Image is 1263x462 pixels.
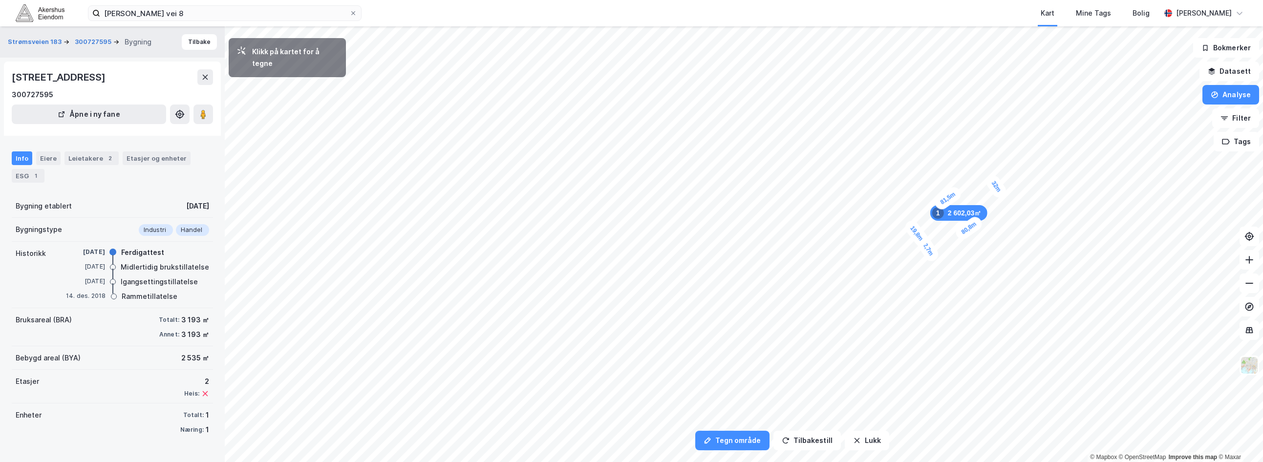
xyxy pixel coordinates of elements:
a: OpenStreetMap [1119,454,1166,461]
div: Etasjer [16,376,39,387]
div: [PERSON_NAME] [1176,7,1232,19]
div: Map marker [953,214,985,242]
div: 3 193 ㎡ [181,314,209,326]
div: 2 [105,153,115,163]
button: Åpne i ny fane [12,105,166,124]
button: Datasett [1199,62,1259,81]
div: [STREET_ADDRESS] [12,69,107,85]
div: 1 [932,207,944,219]
div: 3 193 ㎡ [181,329,209,340]
div: [DATE] [66,277,105,286]
div: Eiere [36,151,61,165]
div: 2 [184,376,209,387]
div: Totalt: [159,316,179,324]
div: Annet: [159,331,179,338]
button: Lukk [845,431,889,450]
div: Bebygd areal (BYA) [16,352,81,364]
div: Map marker [930,205,987,221]
img: akershus-eiendom-logo.9091f326c980b4bce74ccdd9f866810c.svg [16,4,64,21]
div: Info [12,151,32,165]
div: Rammetillatelse [122,291,177,302]
div: 14. des. 2018 [66,292,106,300]
button: 300727595 [75,37,113,47]
button: Analyse [1202,85,1259,105]
div: Mine Tags [1076,7,1111,19]
div: Historikk [16,248,46,259]
input: Søk på adresse, matrikkel, gårdeiere, leietakere eller personer [100,6,349,21]
div: Bruksareal (BRA) [16,314,72,326]
div: 2 535 ㎡ [181,352,209,364]
div: Map marker [932,185,963,212]
div: Bolig [1133,7,1150,19]
div: 1 [206,424,209,436]
button: Tilbakestill [773,431,841,450]
div: 300727595 [12,89,53,101]
div: [DATE] [66,262,105,271]
div: Bygning [125,36,151,48]
div: Map marker [902,218,931,249]
div: 1 [206,409,209,421]
div: Etasjer og enheter [127,154,187,163]
div: Heis: [184,390,199,398]
div: Enheter [16,409,42,421]
div: [DATE] [186,200,209,212]
div: 1 [31,171,41,181]
div: Igangsettingstillatelse [121,276,198,288]
img: Z [1240,356,1259,375]
button: Filter [1212,108,1259,128]
button: Tegn område [695,431,770,450]
button: Tilbake [182,34,217,50]
div: Midlertidig brukstillatelse [121,261,209,273]
a: Improve this map [1169,454,1217,461]
div: Ferdigattest [121,247,164,258]
div: Kontrollprogram for chat [1214,415,1263,462]
div: Bygningstype [16,224,62,235]
iframe: Chat Widget [1214,415,1263,462]
button: Bokmerker [1193,38,1259,58]
div: ESG [12,169,44,183]
div: Næring: [180,426,204,434]
div: Map marker [984,173,1008,200]
a: Mapbox [1090,454,1117,461]
button: Strømsveien 183 [8,37,64,47]
div: Totalt: [183,411,204,419]
button: Tags [1214,132,1259,151]
div: Klikk på kartet for å tegne [252,46,338,69]
div: Kart [1041,7,1054,19]
div: Leietakere [64,151,119,165]
div: [DATE] [66,248,105,256]
div: Bygning etablert [16,200,72,212]
div: Map marker [914,232,941,264]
